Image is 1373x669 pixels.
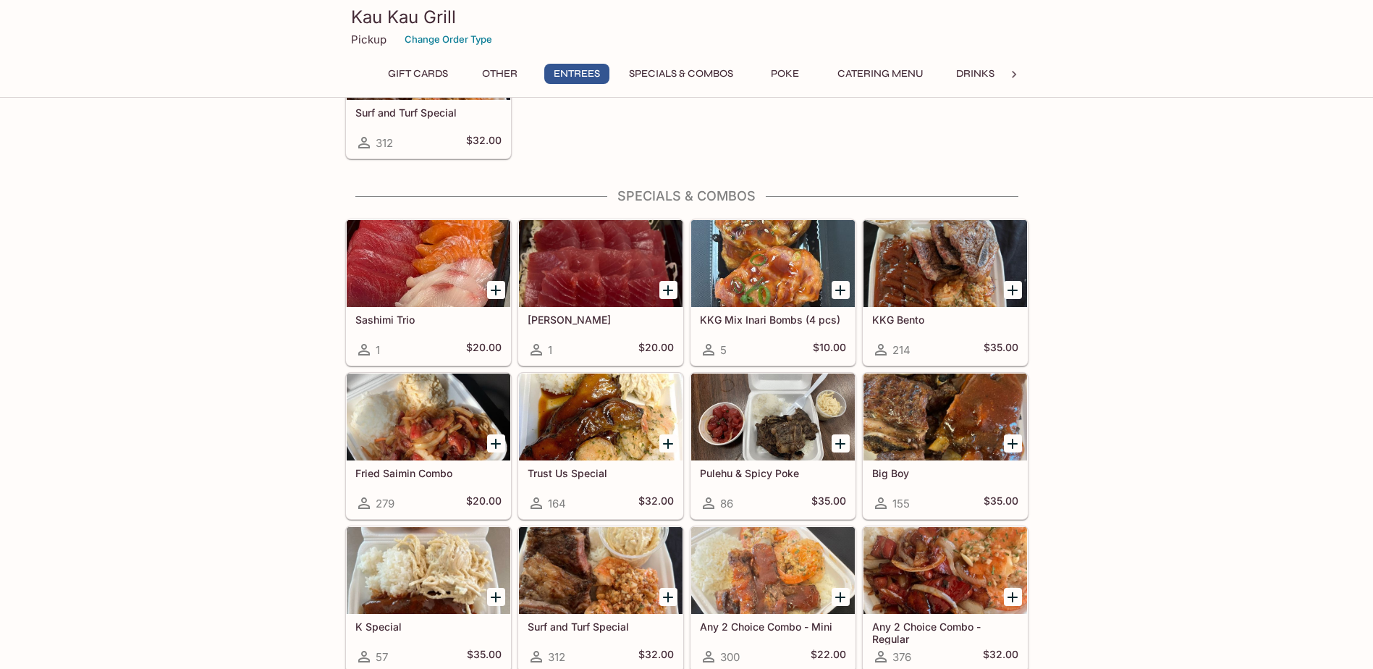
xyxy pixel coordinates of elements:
[528,314,674,326] h5: [PERSON_NAME]
[467,648,502,665] h5: $35.00
[700,620,846,633] h5: Any 2 Choice Combo - Mini
[811,648,846,665] h5: $22.00
[700,314,846,326] h5: KKG Mix Inari Bombs (4 pcs)
[811,495,846,512] h5: $35.00
[351,6,1023,28] h3: Kau Kau Grill
[892,343,911,357] span: 214
[1004,281,1022,299] button: Add KKG Bento
[690,219,856,366] a: KKG Mix Inari Bombs (4 pcs)5$10.00
[519,220,683,307] div: Ahi Sashimi
[355,467,502,479] h5: Fried Saimin Combo
[691,220,855,307] div: KKG Mix Inari Bombs (4 pcs)
[872,314,1018,326] h5: KKG Bento
[347,220,510,307] div: Sashimi Trio
[700,467,846,479] h5: Pulehu & Spicy Poke
[351,33,386,46] p: Pickup
[983,648,1018,665] h5: $32.00
[813,341,846,358] h5: $10.00
[466,134,502,151] h5: $32.00
[376,650,388,664] span: 57
[347,13,510,100] div: Surf and Turf Special
[659,281,677,299] button: Add Ahi Sashimi
[984,495,1018,512] h5: $35.00
[863,220,1027,307] div: KKG Bento
[548,343,552,357] span: 1
[466,495,502,512] h5: $20.00
[832,281,850,299] button: Add KKG Mix Inari Bombs (4 pcs)
[487,281,505,299] button: Add Sashimi Trio
[528,620,674,633] h5: Surf and Turf Special
[984,341,1018,358] h5: $35.00
[544,64,609,84] button: Entrees
[720,650,740,664] span: 300
[753,64,818,84] button: Poke
[1004,434,1022,453] button: Add Big Boy
[621,64,741,84] button: Specials & Combos
[863,527,1027,614] div: Any 2 Choice Combo - Regular
[691,527,855,614] div: Any 2 Choice Combo - Mini
[691,374,855,460] div: Pulehu & Spicy Poke
[355,620,502,633] h5: K Special
[638,341,674,358] h5: $20.00
[376,497,394,510] span: 279
[638,648,674,665] h5: $32.00
[345,188,1028,204] h4: Specials & Combos
[518,373,683,519] a: Trust Us Special164$32.00
[519,374,683,460] div: Trust Us Special
[638,495,674,512] h5: $32.00
[720,343,727,357] span: 5
[376,343,380,357] span: 1
[468,64,533,84] button: Other
[380,64,456,84] button: Gift Cards
[487,434,505,453] button: Add Fried Saimin Combo
[355,314,502,326] h5: Sashimi Trio
[518,219,683,366] a: [PERSON_NAME]1$20.00
[720,497,733,510] span: 86
[863,373,1028,519] a: Big Boy155$35.00
[548,650,565,664] span: 312
[832,588,850,606] button: Add Any 2 Choice Combo - Mini
[355,106,502,119] h5: Surf and Turf Special
[690,373,856,519] a: Pulehu & Spicy Poke86$35.00
[872,467,1018,479] h5: Big Boy
[872,620,1018,644] h5: Any 2 Choice Combo - Regular
[832,434,850,453] button: Add Pulehu & Spicy Poke
[548,497,566,510] span: 164
[863,219,1028,366] a: KKG Bento214$35.00
[346,219,511,366] a: Sashimi Trio1$20.00
[863,374,1027,460] div: Big Boy
[519,527,683,614] div: Surf and Turf Special
[346,373,511,519] a: Fried Saimin Combo279$20.00
[892,497,910,510] span: 155
[528,467,674,479] h5: Trust Us Special
[466,341,502,358] h5: $20.00
[487,588,505,606] button: Add K Special
[398,28,499,51] button: Change Order Type
[829,64,931,84] button: Catering Menu
[347,527,510,614] div: K Special
[376,136,393,150] span: 312
[659,434,677,453] button: Add Trust Us Special
[659,588,677,606] button: Add Surf and Turf Special
[943,64,1008,84] button: Drinks
[347,374,510,460] div: Fried Saimin Combo
[892,650,911,664] span: 376
[1004,588,1022,606] button: Add Any 2 Choice Combo - Regular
